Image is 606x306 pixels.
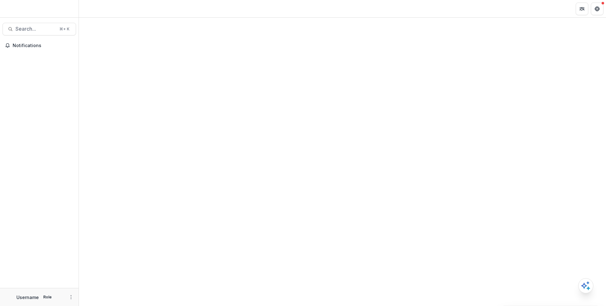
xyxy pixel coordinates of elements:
button: Search... [3,23,76,35]
p: Username [16,294,39,301]
span: Notifications [13,43,74,48]
span: Search... [15,26,56,32]
button: Partners [576,3,588,15]
div: ⌘ + K [58,26,71,33]
button: More [67,293,75,301]
button: Open AI Assistant [578,278,593,293]
button: Get Help [591,3,603,15]
button: Notifications [3,40,76,51]
p: Role [41,294,54,300]
nav: breadcrumb [81,4,108,13]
